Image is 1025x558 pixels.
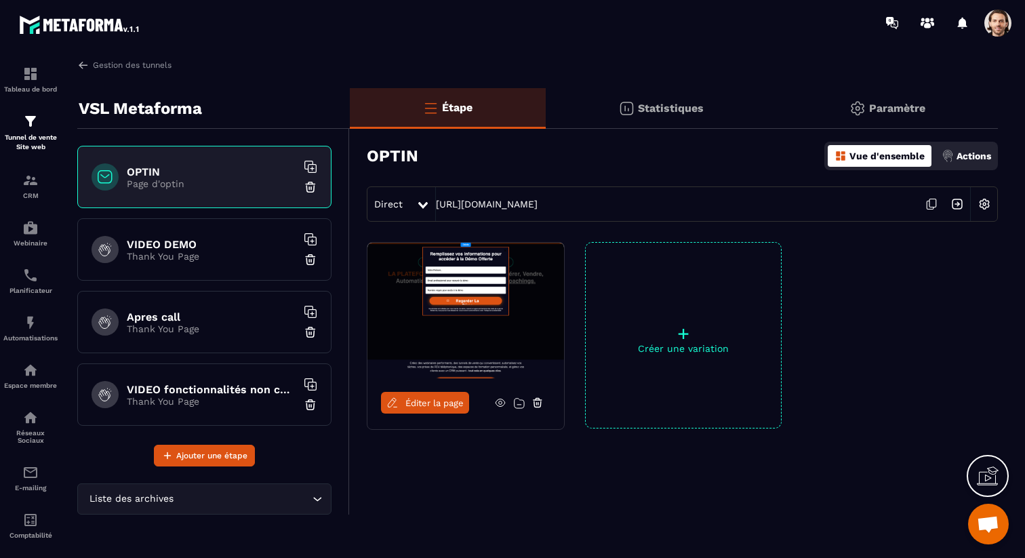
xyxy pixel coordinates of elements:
a: [URL][DOMAIN_NAME] [436,199,538,210]
img: formation [22,113,39,129]
a: schedulerschedulerPlanificateur [3,257,58,304]
img: setting-gr.5f69749f.svg [849,100,866,117]
p: Espace membre [3,382,58,389]
h6: VIDEO DEMO [127,238,296,251]
p: VSL Metaforma [79,95,202,122]
input: Search for option [176,492,309,506]
img: email [22,464,39,481]
a: automationsautomationsWebinaire [3,210,58,257]
img: social-network [22,410,39,426]
img: formation [22,172,39,188]
a: accountantaccountantComptabilité [3,502,58,549]
p: Statistiques [638,102,704,115]
p: Automatisations [3,334,58,342]
span: Liste des archives [86,492,176,506]
button: Ajouter une étape [154,445,255,466]
p: Planificateur [3,287,58,294]
img: image [367,243,564,378]
p: Thank You Page [127,396,296,407]
p: Créer une variation [586,343,781,354]
h3: OPTIN [367,146,418,165]
img: trash [304,180,317,194]
a: social-networksocial-networkRéseaux Sociaux [3,399,58,454]
p: Paramètre [869,102,925,115]
span: Ajouter une étape [176,449,247,462]
img: trash [304,398,317,412]
img: scheduler [22,267,39,283]
img: actions.d6e523a2.png [942,150,954,162]
a: formationformationTableau de bord [3,56,58,103]
img: automations [22,362,39,378]
span: Éditer la page [405,398,464,408]
img: logo [19,12,141,37]
p: Étape [442,101,473,114]
div: Search for option [77,483,331,515]
a: automationsautomationsAutomatisations [3,304,58,352]
img: formation [22,66,39,82]
p: Tunnel de vente Site web [3,133,58,152]
p: E-mailing [3,484,58,492]
p: + [586,324,781,343]
p: Actions [957,151,991,161]
img: stats.20deebd0.svg [618,100,635,117]
h6: OPTIN [127,165,296,178]
p: Vue d'ensemble [849,151,925,161]
p: CRM [3,192,58,199]
p: Webinaire [3,239,58,247]
img: bars-o.4a397970.svg [422,100,439,116]
p: Thank You Page [127,251,296,262]
img: setting-w.858f3a88.svg [971,191,997,217]
a: Gestion des tunnels [77,59,172,71]
img: trash [304,253,317,266]
h6: VIDEO fonctionnalités non convaincu [127,383,296,396]
img: accountant [22,512,39,528]
p: Page d'optin [127,178,296,189]
a: formationformationTunnel de vente Site web [3,103,58,162]
a: emailemailE-mailing [3,454,58,502]
a: formationformationCRM [3,162,58,210]
img: arrow [77,59,89,71]
p: Réseaux Sociaux [3,429,58,444]
div: Ouvrir le chat [968,504,1009,544]
img: automations [22,315,39,331]
span: Direct [374,199,403,210]
a: Éditer la page [381,392,469,414]
p: Tableau de bord [3,85,58,93]
p: Thank You Page [127,323,296,334]
p: Comptabilité [3,532,58,539]
img: automations [22,220,39,236]
img: dashboard-orange.40269519.svg [835,150,847,162]
h6: Apres call [127,311,296,323]
img: trash [304,325,317,339]
img: arrow-next.bcc2205e.svg [944,191,970,217]
a: automationsautomationsEspace membre [3,352,58,399]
